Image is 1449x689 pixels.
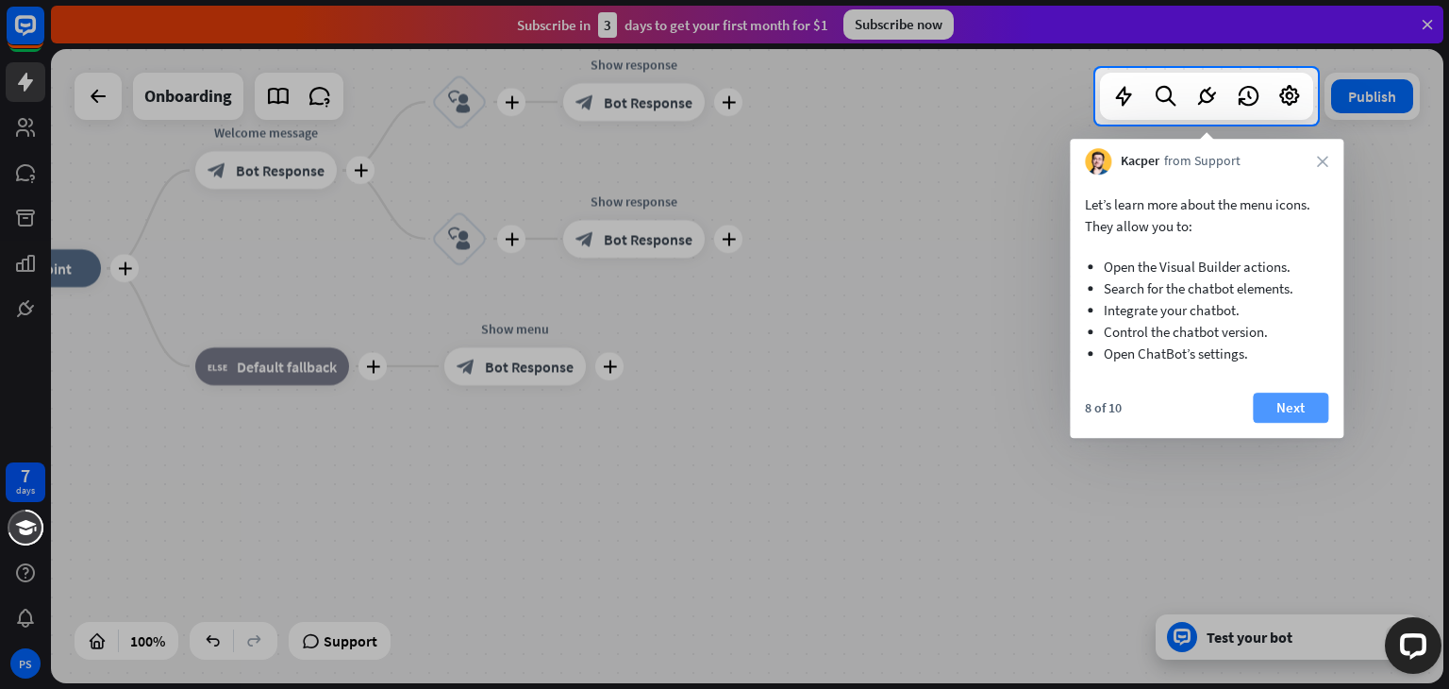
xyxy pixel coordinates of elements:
button: Next [1253,393,1328,423]
li: Open ChatBot’s settings. [1104,343,1309,364]
li: Search for the chatbot elements. [1104,277,1309,299]
p: Let’s learn more about the menu icons. They allow you to: [1085,193,1328,237]
li: Integrate your chatbot. [1104,299,1309,321]
li: Open the Visual Builder actions. [1104,256,1309,277]
iframe: LiveChat chat widget [1370,610,1449,689]
span: Kacper [1121,152,1159,171]
i: close [1317,156,1328,167]
div: 8 of 10 [1085,399,1122,416]
li: Control the chatbot version. [1104,321,1309,343]
span: from Support [1164,152,1241,171]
